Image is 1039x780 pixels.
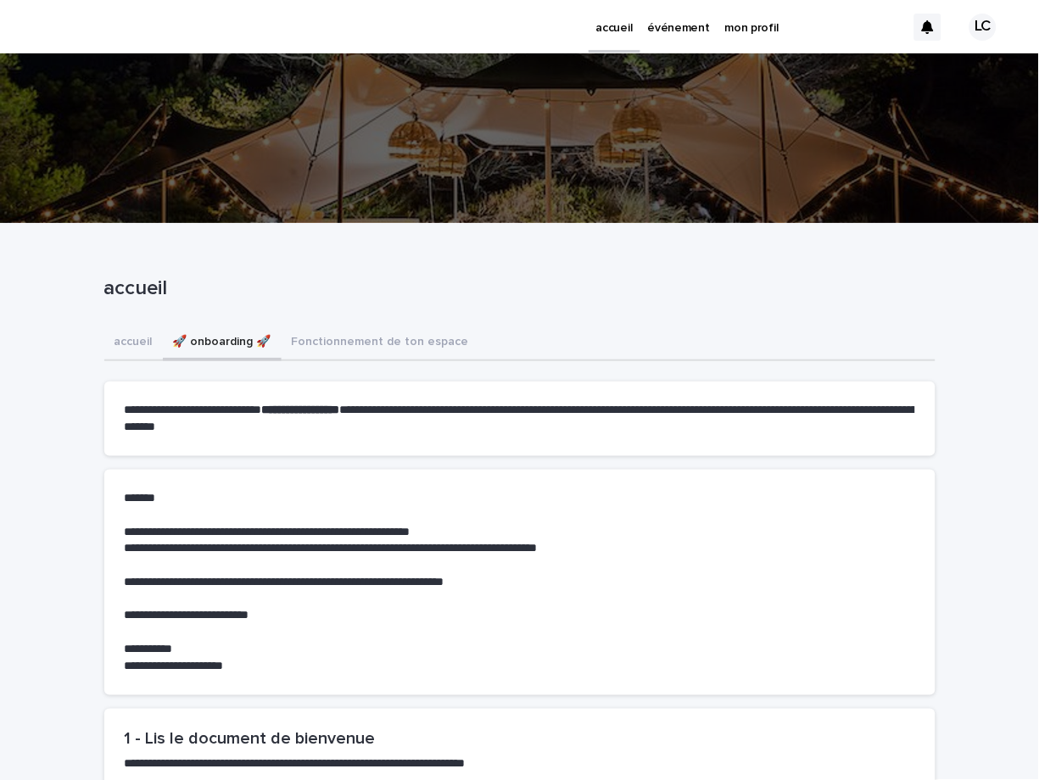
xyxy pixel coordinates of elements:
[125,729,915,749] h2: 1 - Lis le document de bienvenue
[282,326,479,361] button: Fonctionnement de ton espace
[163,326,282,361] button: 🚀 onboarding 🚀
[104,326,163,361] button: accueil
[969,14,997,41] div: LC
[34,10,198,44] img: Ls34BcGeRexTGTNfXpUC
[104,276,929,301] p: accueil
